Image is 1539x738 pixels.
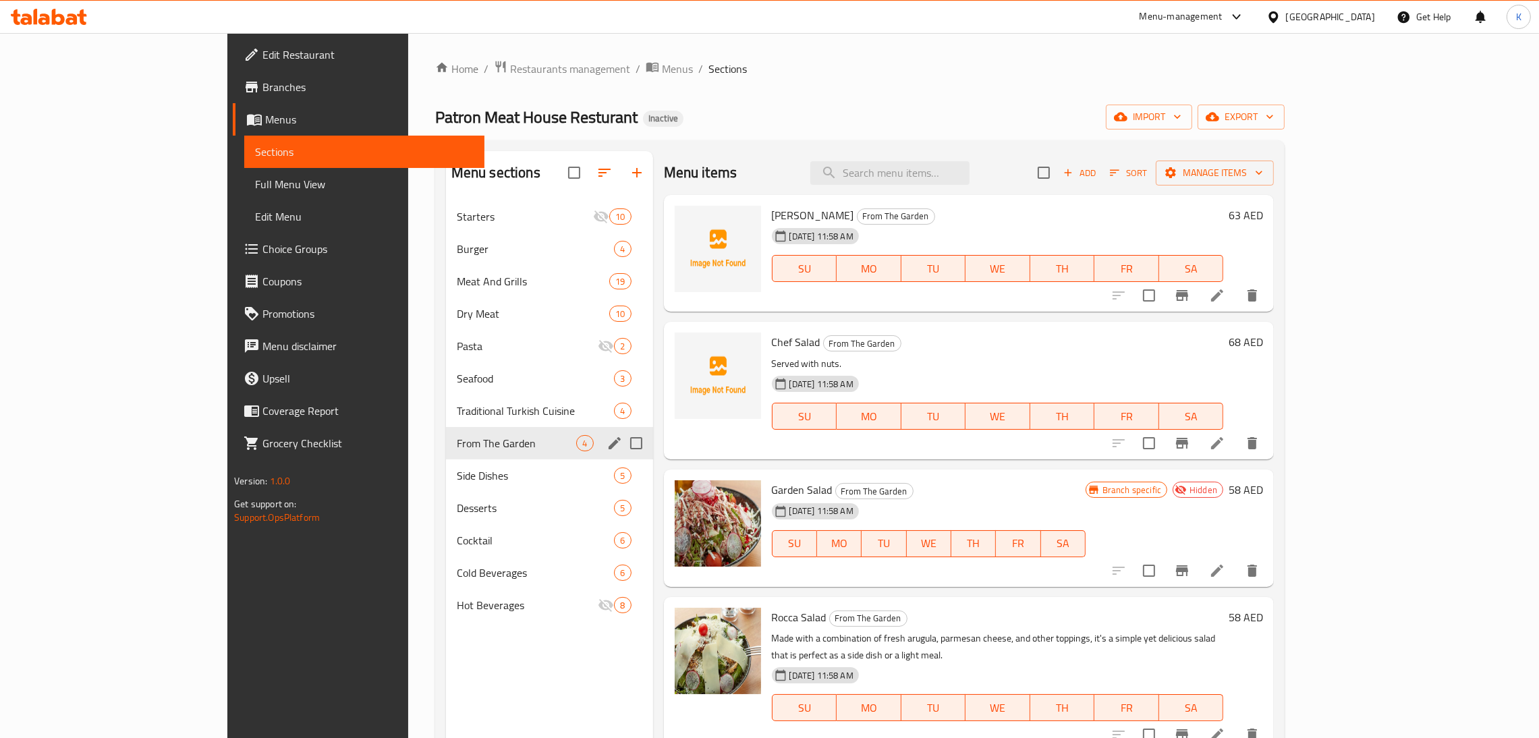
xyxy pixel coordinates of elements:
[1030,403,1095,430] button: TH
[836,484,913,499] span: From The Garden
[1156,161,1274,186] button: Manage items
[457,403,615,419] div: Traditional Turkish Cuisine
[234,472,267,490] span: Version:
[1107,163,1150,183] button: Sort
[772,630,1223,664] p: Made with a combination of fresh arugula, parmesan cheese, and other toppings, it's a simple yet ...
[646,60,693,78] a: Menus
[457,241,615,257] span: Burger
[837,255,901,282] button: MO
[675,480,761,567] img: Garden Salad
[457,565,615,581] span: Cold Beverages
[615,534,630,547] span: 6
[867,534,901,553] span: TU
[446,459,653,492] div: Side Dishes5
[772,356,1223,372] p: Served with nuts.
[1046,534,1080,553] span: SA
[772,403,837,430] button: SU
[446,524,653,557] div: Cocktail6
[971,698,1025,718] span: WE
[457,208,594,225] div: Starters
[269,472,290,490] span: 1.0.0
[233,71,484,103] a: Branches
[675,333,761,419] img: Chef Salad
[244,200,484,233] a: Edit Menu
[810,161,970,185] input: search
[901,694,966,721] button: TU
[1030,694,1095,721] button: TH
[1117,109,1181,125] span: import
[1184,484,1223,496] span: Hidden
[1229,333,1263,351] h6: 68 AED
[446,557,653,589] div: Cold Beverages6
[907,698,961,718] span: TU
[1166,279,1198,312] button: Branch-specific-item
[842,259,896,279] span: MO
[615,599,630,612] span: 8
[772,255,837,282] button: SU
[244,136,484,168] a: Sections
[1001,534,1035,553] span: FR
[605,433,625,453] button: edit
[1198,105,1285,130] button: export
[830,611,907,626] span: From The Garden
[857,208,935,225] div: From The Garden
[457,370,615,387] span: Seafood
[457,467,615,484] span: Side Dishes
[593,208,609,225] svg: Inactive section
[664,163,737,183] h2: Menu items
[262,306,474,322] span: Promotions
[966,403,1030,430] button: WE
[457,306,610,322] span: Dry Meat
[265,111,474,127] span: Menus
[951,530,996,557] button: TH
[1106,105,1192,130] button: import
[233,297,484,330] a: Promotions
[598,338,614,354] svg: Inactive section
[1159,255,1224,282] button: SA
[1036,698,1090,718] span: TH
[446,195,653,627] nav: Menu sections
[255,208,474,225] span: Edit Menu
[614,500,631,516] div: items
[451,163,540,183] h2: Menu sections
[457,597,598,613] span: Hot Beverages
[1097,484,1167,496] span: Branch specific
[643,113,683,124] span: Inactive
[1229,608,1263,627] h6: 58 AED
[784,669,859,682] span: [DATE] 11:58 AM
[971,259,1025,279] span: WE
[971,407,1025,426] span: WE
[778,407,831,426] span: SU
[262,241,474,257] span: Choice Groups
[837,403,901,430] button: MO
[1030,159,1058,187] span: Select section
[614,403,631,419] div: items
[966,255,1030,282] button: WE
[1094,403,1159,430] button: FR
[1036,407,1090,426] span: TH
[614,241,631,257] div: items
[457,338,598,354] span: Pasta
[615,372,630,385] span: 3
[1236,427,1268,459] button: delete
[615,340,630,353] span: 2
[262,338,474,354] span: Menu disclaimer
[446,427,653,459] div: From The Garden4edit
[233,265,484,297] a: Coupons
[233,103,484,136] a: Menus
[1516,9,1521,24] span: K
[457,532,615,548] span: Cocktail
[609,273,631,289] div: items
[435,102,638,132] span: Patron Meat House Resturant
[446,233,653,265] div: Burger4
[907,530,951,557] button: WE
[614,467,631,484] div: items
[817,530,862,557] button: MO
[901,403,966,430] button: TU
[842,407,896,426] span: MO
[824,336,901,351] span: From The Garden
[643,111,683,127] div: Inactive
